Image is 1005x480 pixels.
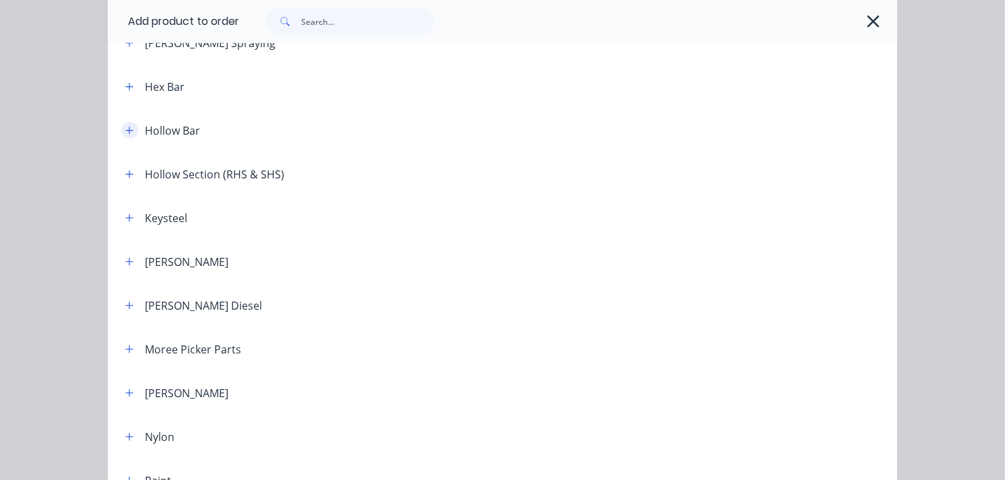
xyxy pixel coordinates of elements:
[145,123,200,139] div: Hollow Bar
[145,341,241,357] div: Moree Picker Parts
[145,254,228,270] div: [PERSON_NAME]
[145,298,262,314] div: [PERSON_NAME] Diesel
[301,8,434,35] input: Search...
[145,429,174,445] div: Nylon
[145,166,284,182] div: Hollow Section (RHS & SHS)
[145,385,228,401] div: [PERSON_NAME]
[145,79,185,95] div: Hex Bar
[145,210,187,226] div: Keysteel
